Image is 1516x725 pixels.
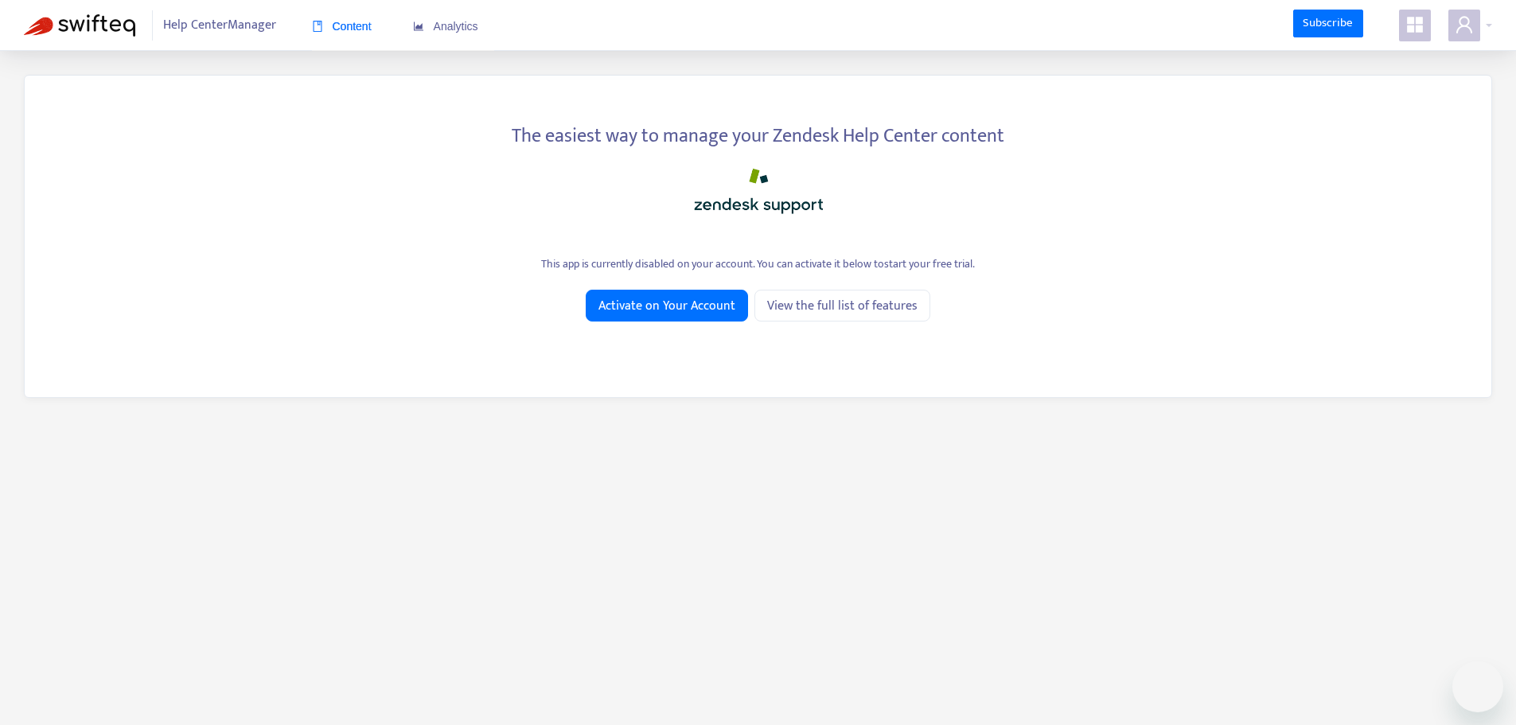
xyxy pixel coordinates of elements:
span: appstore [1405,15,1424,34]
span: Analytics [413,20,478,33]
span: View the full list of features [767,296,918,316]
span: Content [312,20,372,33]
iframe: Button to launch messaging window [1452,661,1503,712]
span: user [1455,15,1474,34]
div: This app is currently disabled on your account. You can activate it below to start your free trial . [49,255,1467,272]
a: View the full list of features [754,290,930,322]
img: Swifteq [24,14,135,37]
span: Activate on Your Account [598,296,735,316]
button: Activate on Your Account [586,290,748,322]
span: Help Center Manager [163,10,276,41]
div: The easiest way to manage your Zendesk Help Center content [49,115,1467,150]
img: zendesk_support_logo.png [679,162,838,220]
span: area-chart [413,21,424,32]
span: book [312,21,323,32]
a: Subscribe [1293,10,1363,38]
